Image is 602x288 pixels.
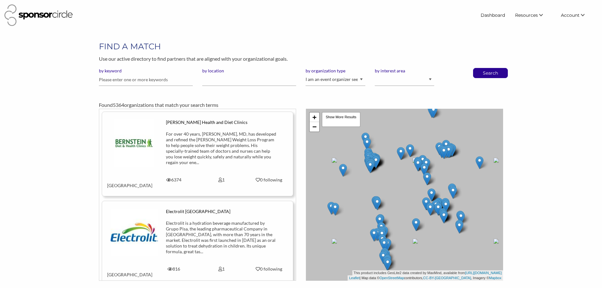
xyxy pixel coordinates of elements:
label: by organization type [306,68,365,74]
div: 6374 [150,177,198,183]
a: Zoom out [310,122,319,132]
a: Zoom in [310,113,319,122]
div: 816 [150,266,198,272]
p: Use our active directory to find partners that are aligned with your organizational goals. [99,55,503,63]
div: Electrolit is a hydration beverage manufactured by Grupo Pisa, the leading pharmaceutical Company... [166,220,277,254]
div: 0 following [250,266,288,272]
span: Account [561,12,580,18]
div: Found organizations that match your search terms [99,101,503,109]
div: | Map data © contributors, , Imagery © [348,275,503,281]
img: omojr9dbzgsxyub8dosi [111,209,158,256]
li: Resources [510,9,556,21]
label: by location [202,68,296,74]
label: by keyword [99,68,193,74]
button: Search [480,68,501,78]
li: Account [556,9,598,21]
label: by interest area [375,68,434,74]
div: [GEOGRAPHIC_DATA] [102,266,150,278]
div: [PERSON_NAME] Health and Diet Clinics [166,119,277,125]
span: 5364 [113,102,124,108]
div: For over 40 years, [PERSON_NAME], MD, has developed and refined the [PERSON_NAME] Weight Loss Pro... [166,131,277,165]
div: 1 [198,177,245,183]
input: Please enter one or more keywords [99,74,193,86]
a: Electrolit [GEOGRAPHIC_DATA] Electrolit is a hydration beverage manufactured by Grupo Pisa, the l... [107,209,288,278]
div: This product includes GeoLite2 data created by MaxMind, available from [352,270,503,276]
div: [GEOGRAPHIC_DATA] [102,177,150,188]
a: OpenStreetMap [380,276,404,280]
a: [URL][DOMAIN_NAME] [465,271,502,275]
div: 0 following [250,177,288,183]
a: [PERSON_NAME] Health and Diet Clinics For over 40 years, [PERSON_NAME], MD, has developed and ref... [107,119,288,188]
a: Leaflet [349,276,360,280]
div: 1 [198,266,245,272]
img: ehniozs5emrbtce1qsxy [114,119,154,167]
h1: FIND A MATCH [99,41,503,52]
span: Resources [515,12,538,18]
div: Show More Results [322,112,361,127]
div: Electrolit [GEOGRAPHIC_DATA] [166,209,277,214]
a: Mapbox [489,276,502,280]
img: Sponsor Circle Logo [4,4,73,26]
a: Dashboard [476,9,510,21]
a: CC-BY-[GEOGRAPHIC_DATA] [423,276,471,280]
